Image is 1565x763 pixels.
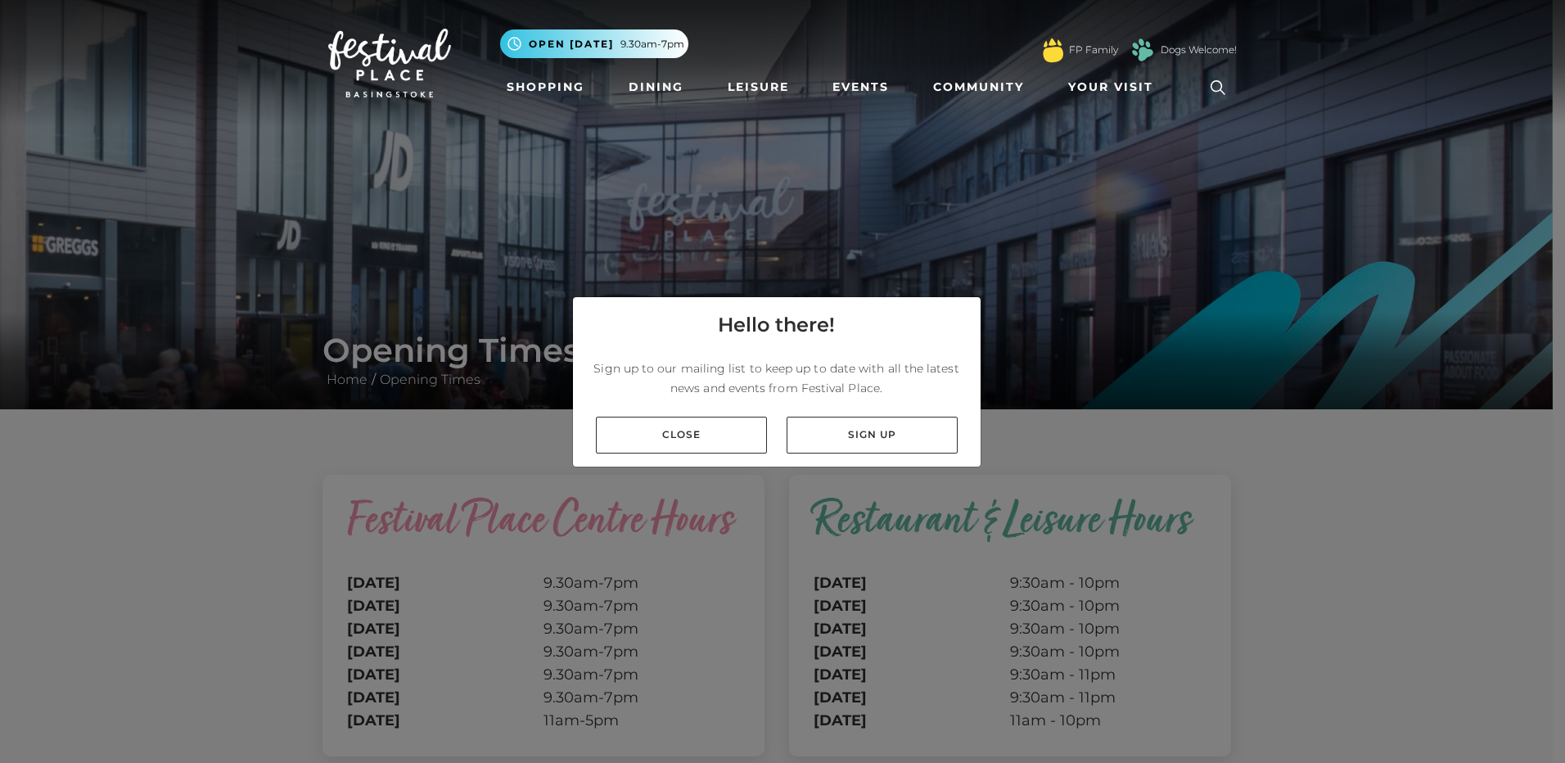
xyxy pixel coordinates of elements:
a: Leisure [721,72,796,102]
span: 9.30am-7pm [620,37,684,52]
a: Shopping [500,72,591,102]
a: Close [596,417,767,454]
span: Your Visit [1068,79,1153,96]
a: Your Visit [1062,72,1168,102]
a: Sign up [787,417,958,454]
h4: Hello there! [718,310,835,340]
a: Community [927,72,1031,102]
a: Events [826,72,895,102]
a: FP Family [1069,43,1118,57]
a: Dogs Welcome! [1161,43,1237,57]
a: Dining [622,72,690,102]
span: Open [DATE] [529,37,614,52]
p: Sign up to our mailing list to keep up to date with all the latest news and events from Festival ... [586,359,967,398]
img: Festival Place Logo [328,29,451,97]
button: Open [DATE] 9.30am-7pm [500,29,688,58]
